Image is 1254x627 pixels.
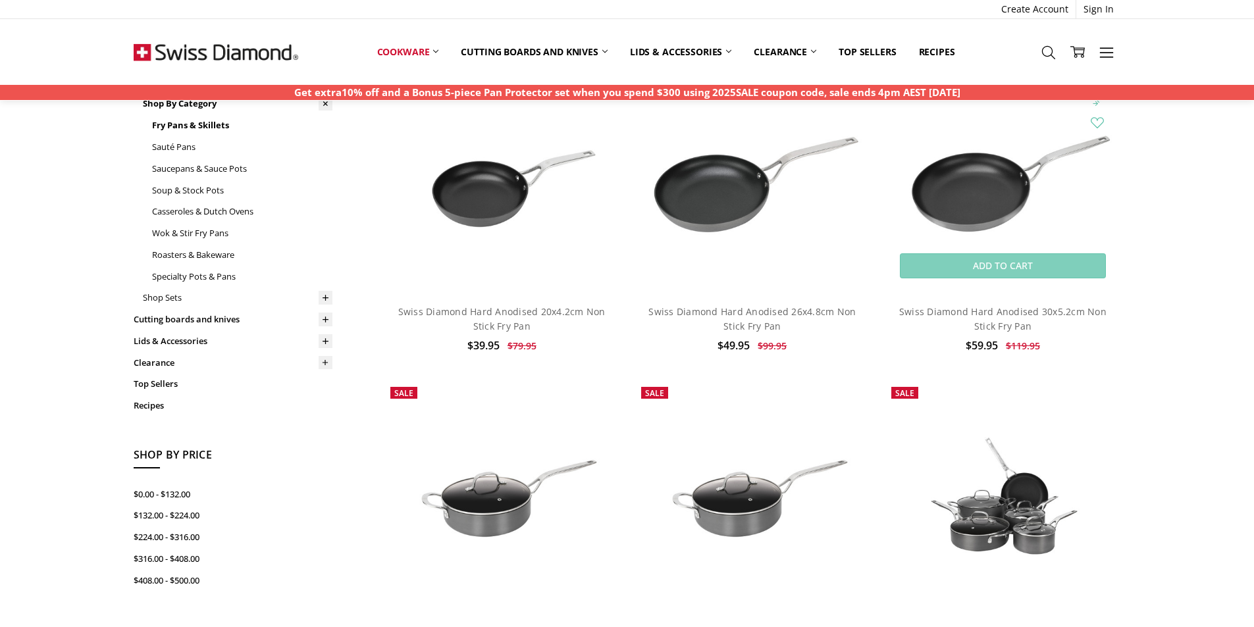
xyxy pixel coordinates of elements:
span: Sale [645,388,664,399]
a: $408.00 - $500.00 [134,570,332,591]
a: Add to Cart [900,253,1106,278]
a: Swiss Diamond Hard Anodised 30x5.2cm Non Stick Fry Pan [899,305,1107,332]
a: Clearance [743,38,827,66]
a: $132.00 - $224.00 [134,505,332,527]
a: Shop Sets [143,287,332,309]
a: Sauté Pans [152,136,332,158]
a: Swiss Diamond Hard Anodised 26x4.8cm Non Stick Fry Pan [635,57,870,293]
h5: Shop By Price [134,447,332,469]
a: Casseroles & Dutch Ovens [152,201,332,222]
a: Top Sellers [134,373,332,395]
a: Cutting boards and knives [450,38,619,66]
span: $49.95 [718,338,750,353]
a: Top Sellers [827,38,907,66]
img: Swiss Diamond Hard Anodised 20x4.2cm Non Stick Fry Pan [384,97,619,254]
img: Free Shipping On Every Order [134,19,298,85]
a: Roasters & Bakeware [152,244,332,266]
img: Swiss Diamond Hard Anodised 26x4.8cm Non Stick Fry Pan [635,97,870,254]
span: $99.95 [758,339,787,352]
img: Swiss Diamond Hard Anodised 30x5.2cm Non Stick Fry Pan [885,97,1120,254]
span: $79.95 [508,339,536,352]
a: Recipes [134,395,332,416]
a: Swiss Diamond Hard Anodised 20x4.2cm Non Stick Fry Pan [384,57,619,293]
a: Wok & Stir Fry Pans [152,222,332,244]
span: Sale [895,388,914,399]
a: Swiss Diamond Hard Anodised 30x5.2cm Non Stick Fry Pan [885,57,1120,293]
span: $119.95 [1006,339,1040,352]
a: Cutting boards and knives [134,309,332,330]
a: Soup & Stock Pots [152,180,332,201]
a: Lids & Accessories [134,330,332,352]
a: Recipes [908,38,966,66]
a: Lids & Accessories [619,38,743,66]
a: Swiss Diamond Hard Anodised 24x7cm 3L Non Stick Sautepan w glass lid &helper handle [384,380,619,616]
a: Cookware [366,38,450,66]
span: $59.95 [966,338,998,353]
a: Swiss Diamond Hard Anodised 5 pc set (20 & 28cm fry pan, 16cm sauce pan w lid, 24x7cm saute pan w... [885,380,1120,616]
a: $316.00 - $408.00 [134,548,332,570]
a: Saucepans & Sauce Pots [152,158,332,180]
img: Swiss Diamond Hard Anodised 5 pc set (20 & 28cm fry pan, 16cm sauce pan w lid, 24x7cm saute pan w... [885,419,1120,578]
a: Swiss Diamond Hard Anodised 28x7cm 4.2LNon Stick Sautepan w glass lid &helper handle [635,380,870,616]
span: Sale [394,388,413,399]
span: $39.95 [467,338,500,353]
p: Get extra10% off and a Bonus 5-piece Pan Protector set when you spend $300 using 2025SALE coupon ... [294,85,960,100]
a: Shop By Category [143,93,332,115]
img: Swiss Diamond Hard Anodised 24x7cm 3L Non Stick Sautepan w glass lid &helper handle [384,420,619,577]
a: Fry Pans & Skillets [152,114,332,136]
a: Clearance [134,352,332,374]
a: $224.00 - $316.00 [134,526,332,548]
a: Swiss Diamond Hard Anodised 26x4.8cm Non Stick Fry Pan [648,305,856,332]
a: Swiss Diamond Hard Anodised 20x4.2cm Non Stick Fry Pan [398,305,606,332]
a: $0.00 - $132.00 [134,484,332,505]
a: Specialty Pots & Pans [152,266,332,288]
img: Swiss Diamond Hard Anodised 28x7cm 4.2LNon Stick Sautepan w glass lid &helper handle [635,420,870,577]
